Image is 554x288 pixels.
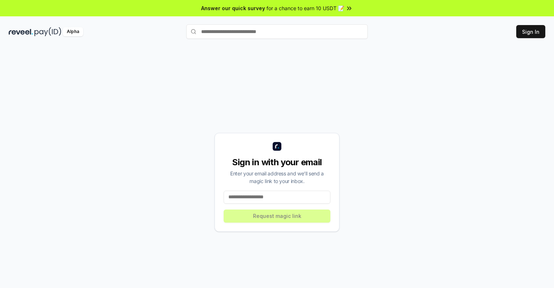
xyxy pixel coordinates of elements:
[201,4,265,12] span: Answer our quick survey
[63,27,83,36] div: Alpha
[273,142,281,151] img: logo_small
[266,4,344,12] span: for a chance to earn 10 USDT 📝
[34,27,61,36] img: pay_id
[9,27,33,36] img: reveel_dark
[516,25,545,38] button: Sign In
[224,170,330,185] div: Enter your email address and we’ll send a magic link to your inbox.
[224,157,330,168] div: Sign in with your email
